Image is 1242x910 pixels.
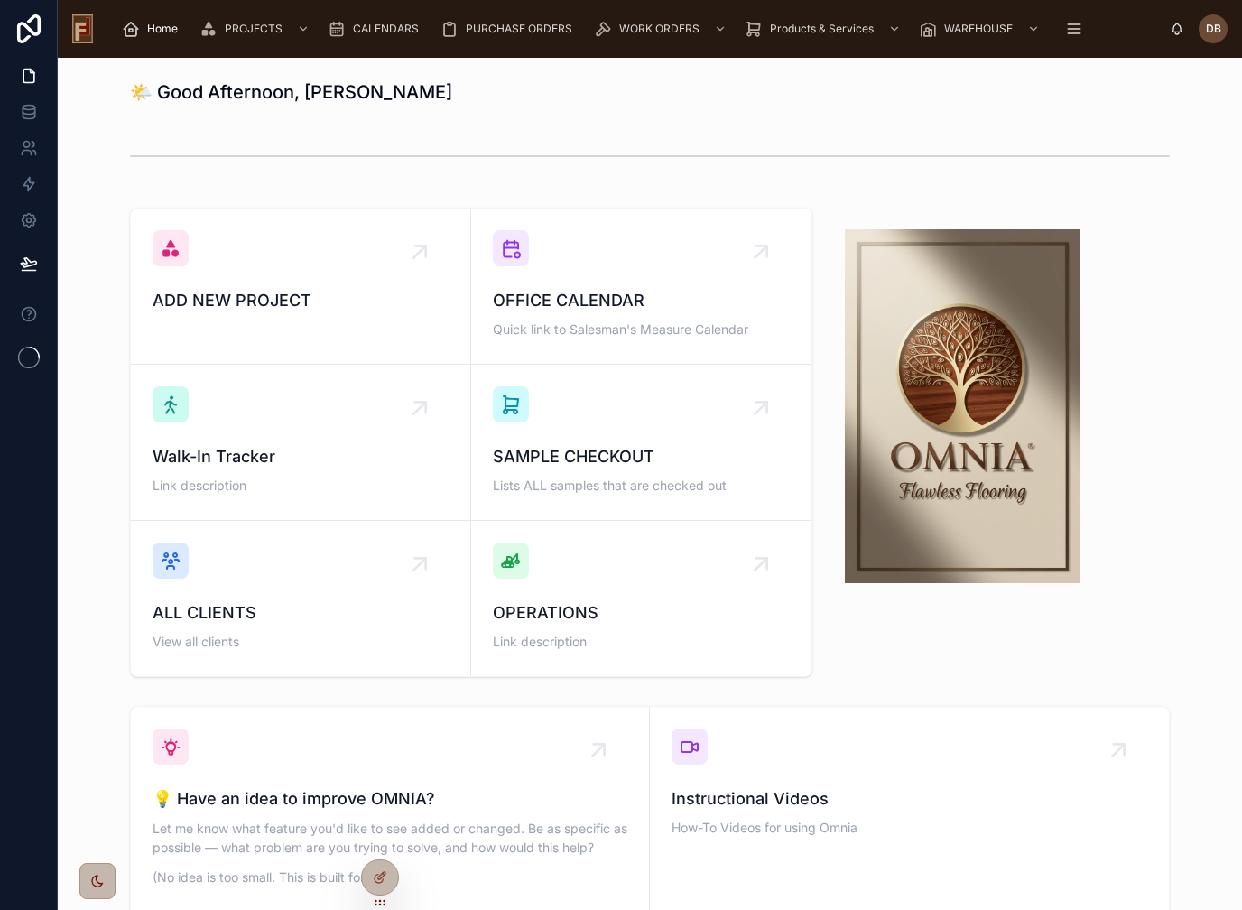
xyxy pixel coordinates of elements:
[131,209,471,365] a: ADD NEW PROJECT
[493,633,790,651] span: Link description
[1206,22,1221,36] span: DB
[153,868,627,887] p: (No idea is too small. This is built for you.)
[739,13,910,45] a: Products & Services
[435,13,585,45] a: PURCHASE ORDERS
[466,22,572,36] span: PURCHASE ORDERS
[589,13,736,45] a: WORK ORDERS
[471,521,811,676] a: OPERATIONSLink description
[153,819,627,857] p: Let me know what feature you'd like to see added or changed. Be as specific as possible — what pr...
[153,786,627,812] span: 💡 Have an idea to improve OMNIA?
[153,600,449,626] span: ALL CLIENTS
[194,13,319,45] a: PROJECTS
[72,14,93,43] img: App logo
[493,444,790,469] span: SAMPLE CHECKOUT
[107,9,1170,49] div: scrollable content
[116,13,190,45] a: Home
[353,22,419,36] span: CALENDARS
[130,79,452,105] h1: 🌤️ Good Afternoon, [PERSON_NAME]
[493,600,790,626] span: OPERATIONS
[131,365,471,521] a: Walk-In TrackerLink description
[322,13,431,45] a: CALENDARS
[471,209,811,365] a: OFFICE CALENDARQuick link to Salesman's Measure Calendar
[471,365,811,521] a: SAMPLE CHECKOUTLists ALL samples that are checked out
[153,633,449,651] span: View all clients
[153,444,449,469] span: Walk-In Tracker
[913,13,1049,45] a: WAREHOUSE
[944,22,1013,36] span: WAREHOUSE
[619,22,700,36] span: WORK ORDERS
[672,819,1147,837] span: How-To Videos for using Omnia
[845,229,1080,583] img: 34222-Omnia-logo---final.jpg
[153,477,449,495] span: Link description
[493,320,790,339] span: Quick link to Salesman's Measure Calendar
[493,477,790,495] span: Lists ALL samples that are checked out
[493,288,790,313] span: OFFICE CALENDAR
[153,288,449,313] span: ADD NEW PROJECT
[672,786,1147,812] span: Instructional Videos
[131,521,471,676] a: ALL CLIENTSView all clients
[225,22,283,36] span: PROJECTS
[147,22,178,36] span: Home
[770,22,874,36] span: Products & Services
